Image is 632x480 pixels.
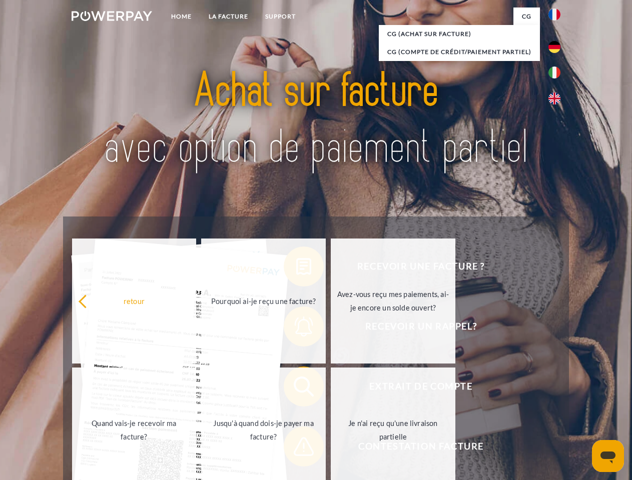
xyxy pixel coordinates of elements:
[548,41,560,53] img: de
[592,440,624,472] iframe: Bouton de lancement de la fenêtre de messagerie
[337,416,449,443] div: Je n'ai reçu qu'une livraison partielle
[379,43,540,61] a: CG (Compte de crédit/paiement partiel)
[96,48,536,191] img: title-powerpay_fr.svg
[257,7,304,25] a: Support
[78,294,191,307] div: retour
[379,25,540,43] a: CG (achat sur facture)
[200,7,257,25] a: LA FACTURE
[331,238,455,363] a: Avez-vous reçu mes paiements, ai-je encore un solde ouvert?
[337,287,449,314] div: Avez-vous reçu mes paiements, ai-je encore un solde ouvert?
[548,8,560,20] img: fr
[72,11,152,21] img: logo-powerpay-white.svg
[207,294,320,307] div: Pourquoi ai-je reçu une facture?
[548,92,560,104] img: en
[548,66,560,78] img: it
[78,416,191,443] div: Quand vais-je recevoir ma facture?
[207,416,320,443] div: Jusqu'à quand dois-je payer ma facture?
[513,7,540,25] a: CG
[163,7,200,25] a: Home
